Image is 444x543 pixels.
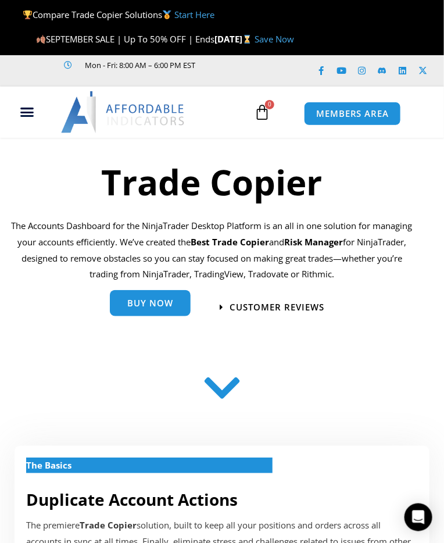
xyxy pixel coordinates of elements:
b: Best Trade Copier [191,236,269,248]
span: Customer Reviews [230,303,324,312]
h1: Trade Copier [9,158,415,206]
a: MEMBERS AREA [304,102,401,126]
strong: [DATE] [214,33,255,45]
a: Customer Reviews [220,303,324,312]
strong: Trade Copier [80,520,137,531]
a: Duplicate Account Actions [26,489,238,511]
img: LogoAI | Affordable Indicators – NinjaTrader [61,91,186,133]
a: 0 [237,95,288,129]
span: Buy Now [127,300,173,309]
a: Buy Now [110,291,191,317]
img: 🏆 [23,10,32,19]
strong: The Basics [26,459,71,471]
a: Start Here [174,9,214,20]
img: 🍂 [37,35,45,44]
p: The Accounts Dashboard for the NinjaTrader Desktop Platform is an all in one solution for managin... [9,218,415,283]
span: 0 [265,100,274,109]
strong: Risk Manager [284,236,343,248]
span: SEPTEMBER SALE | Up To 50% OFF | Ends [36,33,214,45]
iframe: Customer reviews powered by Trustpilot [42,72,217,84]
img: ⌛ [243,35,252,44]
a: Save Now [255,33,294,45]
span: Mon - Fri: 8:00 AM – 6:00 PM EST [82,58,195,72]
img: 🥇 [163,10,171,19]
div: Menu Toggle [5,101,49,123]
span: MEMBERS AREA [316,109,389,118]
div: Open Intercom Messenger [404,503,432,531]
span: Compare Trade Copier Solutions [23,9,214,20]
